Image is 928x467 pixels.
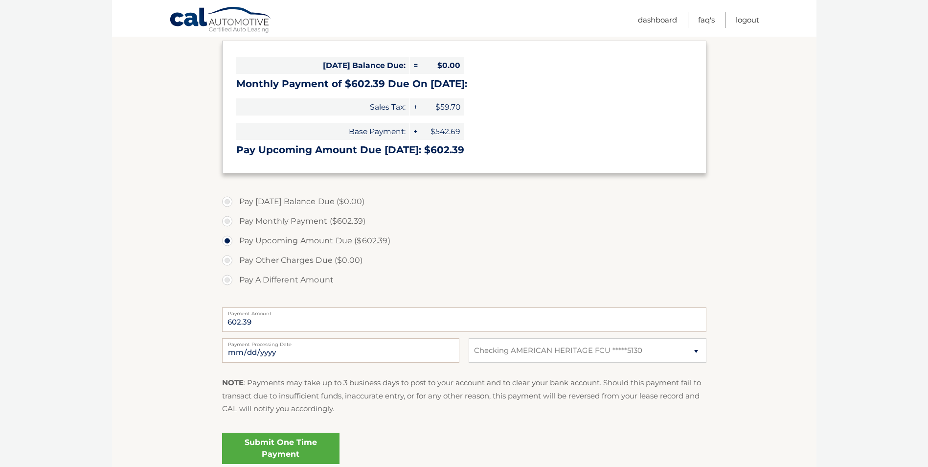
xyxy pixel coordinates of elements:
label: Payment Amount [222,307,706,315]
label: Pay Monthly Payment ($602.39) [222,211,706,231]
h3: Pay Upcoming Amount Due [DATE]: $602.39 [236,144,692,156]
span: = [410,57,420,74]
label: Pay A Different Amount [222,270,706,290]
h3: Monthly Payment of $602.39 Due On [DATE]: [236,78,692,90]
input: Payment Amount [222,307,706,332]
span: Sales Tax: [236,98,409,116]
strong: NOTE [222,378,244,387]
input: Payment Date [222,338,459,363]
span: + [410,98,420,116]
span: $542.69 [420,123,464,140]
span: Base Payment: [236,123,409,140]
p: : Payments may take up to 3 business days to post to your account and to clear your bank account.... [222,376,706,415]
label: Payment Processing Date [222,338,459,346]
span: [DATE] Balance Due: [236,57,409,74]
a: Logout [736,12,759,28]
span: + [410,123,420,140]
label: Pay Other Charges Due ($0.00) [222,251,706,270]
label: Pay [DATE] Balance Due ($0.00) [222,192,706,211]
a: Dashboard [638,12,677,28]
a: Cal Automotive [169,6,272,35]
a: FAQ's [698,12,715,28]
span: $59.70 [420,98,464,116]
label: Pay Upcoming Amount Due ($602.39) [222,231,706,251]
a: Submit One Time Payment [222,433,340,464]
span: $0.00 [420,57,464,74]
